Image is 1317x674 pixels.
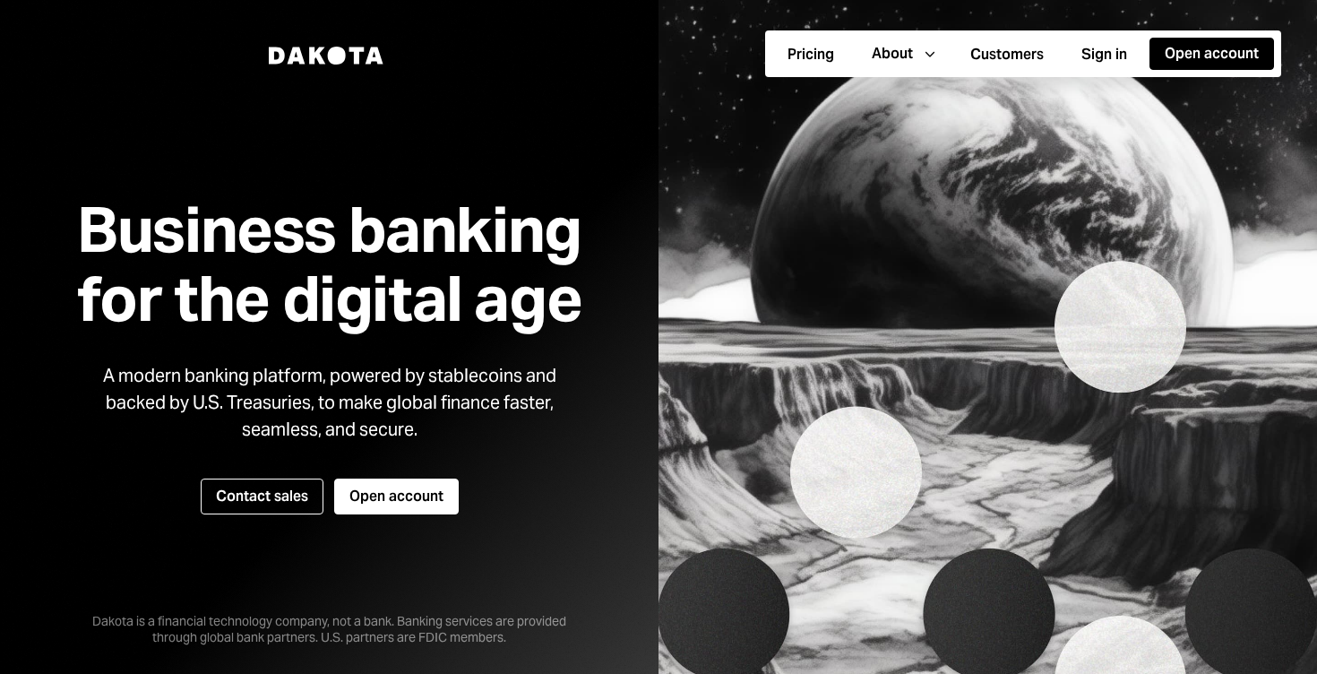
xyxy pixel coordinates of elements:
div: Dakota is a financial technology company, not a bank. Banking services are provided through globa... [61,584,598,645]
a: Customers [955,37,1059,72]
div: A modern banking platform, powered by stablecoins and backed by U.S. Treasuries, to make global f... [88,362,572,443]
h1: Business banking for the digital age [56,195,604,333]
button: Customers [955,39,1059,71]
button: About [856,38,948,70]
a: Sign in [1066,37,1142,72]
button: Open account [1149,38,1274,70]
div: About [872,44,913,64]
button: Pricing [772,39,849,71]
a: Pricing [772,37,849,72]
button: Contact sales [201,479,323,514]
button: Open account [334,479,459,514]
button: Sign in [1066,39,1142,71]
